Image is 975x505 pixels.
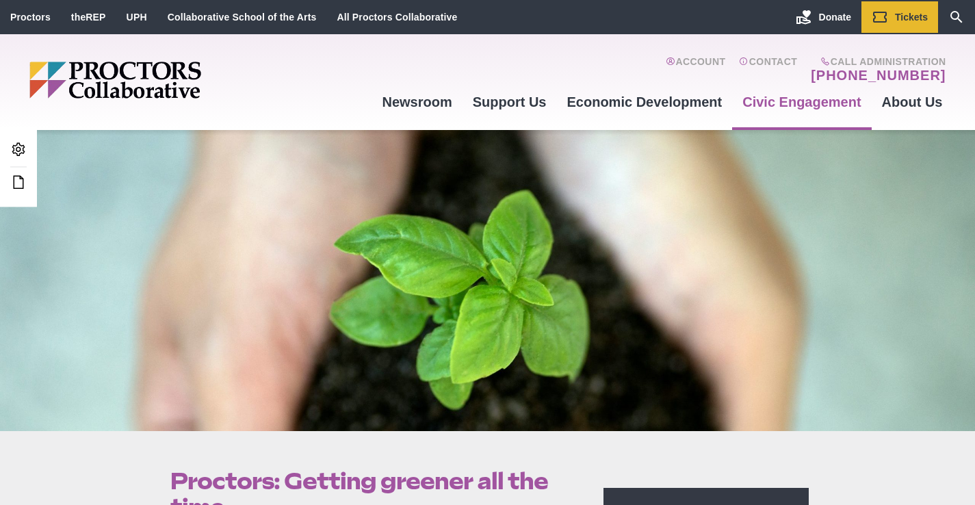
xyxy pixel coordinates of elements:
[29,62,307,99] img: Proctors logo
[785,1,861,33] a: Donate
[739,56,797,83] a: Contact
[872,83,953,120] a: About Us
[372,83,462,120] a: Newsroom
[819,12,851,23] span: Donate
[463,83,557,120] a: Support Us
[861,1,938,33] a: Tickets
[168,12,317,23] a: Collaborative School of the Arts
[127,12,147,23] a: UPH
[10,12,51,23] a: Proctors
[7,170,30,196] a: Edit this Post/Page
[557,83,733,120] a: Economic Development
[895,12,928,23] span: Tickets
[807,56,946,67] span: Call Administration
[938,1,975,33] a: Search
[811,67,946,83] a: [PHONE_NUMBER]
[337,12,457,23] a: All Proctors Collaborative
[666,56,725,83] a: Account
[732,83,871,120] a: Civic Engagement
[7,138,30,163] a: Admin Area
[71,12,106,23] a: theREP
